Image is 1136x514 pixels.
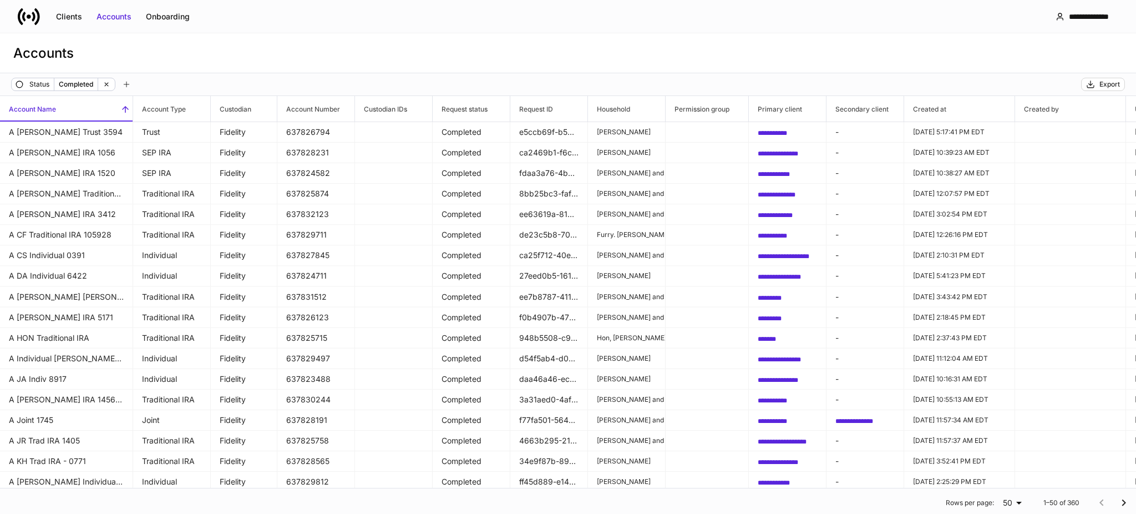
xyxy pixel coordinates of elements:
[277,245,355,266] td: 637827845
[904,390,1015,410] td: 2025-09-24T14:55:13.133Z
[835,168,895,179] p: -
[277,184,355,204] td: 637825874
[510,390,588,410] td: 3a31aed0-4af0-4597-9006-4e40dd4e6dc8
[133,410,211,431] td: Joint
[133,96,210,122] span: Account Type
[835,312,895,323] p: -
[59,79,93,90] p: Completed
[597,477,656,486] p: [PERSON_NAME]
[277,163,355,184] td: 637824582
[913,189,1006,198] p: [DATE] 12:07:57 PM EDT
[433,410,510,431] td: Completed
[597,416,656,425] p: [PERSON_NAME] and [PERSON_NAME]
[510,328,588,349] td: 948b5508-c983-427c-ba64-91b27a260941
[277,225,355,245] td: 637829711
[133,225,211,245] td: Traditional IRA
[133,369,211,390] td: Individual
[510,287,588,308] td: ee7b8787-4113-45a4-ba1b-38262c506143
[277,104,340,114] h6: Account Number
[749,163,826,184] td: 330ba01d-582a-43e8-8c51-d5f5b4cb083e
[133,143,211,163] td: SEP IRA
[133,472,211,492] td: Individual
[904,328,1015,349] td: 2025-09-18T18:37:43.510Z
[913,148,1006,157] p: [DATE] 10:39:23 AM EDT
[588,104,630,114] h6: Household
[749,369,826,390] td: dcaa0a13-5c11-41b1-bab5-5b24b2b539af
[913,128,1006,137] p: [DATE] 5:17:41 PM EDT
[433,287,510,308] td: Completed
[749,287,826,308] td: 8774b6dd-8938-4076-a01b-4c8442e3215e
[749,472,826,492] td: 435d5cf5-9b97-4c43-a82c-7d16ffa13f43
[835,456,895,467] p: -
[904,349,1015,369] td: 2025-09-24T15:12:04.810Z
[1015,104,1059,114] h6: Created by
[433,184,510,204] td: Completed
[277,369,355,390] td: 637823488
[835,270,895,281] p: -
[433,349,510,369] td: Completed
[277,287,355,308] td: 637831512
[510,451,588,472] td: 34e9f87b-8905-4930-b471-2d1c3d46c4e0
[913,416,1006,425] p: [DATE] 11:57:34 AM EDT
[510,225,588,245] td: de23c5b8-7004-46e8-aa9b-ff1c4ab888b9
[433,451,510,472] td: Completed
[13,44,74,62] h3: Accounts
[749,328,826,349] td: 8107047a-4755-42a4-be09-32aeedb5c7cf
[211,122,277,143] td: Fidelity
[211,390,277,410] td: Fidelity
[913,477,1006,486] p: [DATE] 2:25:29 PM EDT
[826,96,904,122] span: Secondary client
[211,266,277,286] td: Fidelity
[433,390,510,410] td: Completed
[913,334,1006,342] p: [DATE] 2:37:43 PM EDT
[211,143,277,163] td: Fidelity
[133,163,211,184] td: SEP IRA
[510,266,588,286] td: 27eed0b5-1618-4d40-a74f-c82af243311f
[749,122,826,143] td: f8f82a82-2e6f-4ab5-890f-9b2952222b8c
[133,451,211,472] td: Traditional IRA
[133,287,211,308] td: Traditional IRA
[835,374,895,385] p: -
[510,472,588,492] td: ff45d889-e146-4cb2-9f24-ec40f237aa7e
[749,266,826,286] td: 812fe394-f3dc-42a5-a949-033d4e0349df
[913,354,1006,363] p: [DATE] 11:12:04 AM EDT
[433,431,510,451] td: Completed
[749,225,826,245] td: e5d80d1e-32e9-46da-bb9d-a854d92b1a07
[904,369,1015,390] td: 2025-09-19T14:16:31.051Z
[946,498,994,507] p: Rows per page:
[597,457,656,466] p: [PERSON_NAME]
[133,245,211,266] td: Individual
[904,451,1015,472] td: 2025-09-23T19:52:41.714Z
[510,308,588,328] td: f0b4907b-472b-4f55-afec-f89c8cbb64c0
[433,122,510,143] td: Completed
[211,163,277,184] td: Fidelity
[49,8,89,26] button: Clients
[749,308,826,328] td: 7d06e39b-4c06-4446-9e3b-bfdcc7b16d16
[211,328,277,349] td: Fidelity
[510,122,588,143] td: e5ccb69f-b5d2-4e3c-b9dd-d1008a6a2783
[835,332,895,344] p: -
[835,147,895,158] p: -
[211,245,277,266] td: Fidelity
[835,476,895,487] p: -
[588,96,665,122] span: Household
[277,472,355,492] td: 637829812
[433,472,510,492] td: Completed
[133,431,211,451] td: Traditional IRA
[433,96,510,122] span: Request status
[904,184,1015,204] td: 2025-09-22T16:07:57.438Z
[913,436,1006,445] p: [DATE] 11:57:37 AM EDT
[904,245,1015,266] td: 2025-09-19T18:10:31.988Z
[835,209,895,220] p: -
[133,266,211,286] td: Individual
[510,245,588,266] td: ca25f712-40ed-40f8-ac84-90b54359ae68
[597,334,656,342] p: Hon, [PERSON_NAME]
[1081,78,1125,91] button: Export
[277,96,354,122] span: Account Number
[913,251,1006,260] p: [DATE] 2:10:31 PM EDT
[597,375,656,384] p: [PERSON_NAME]
[597,354,656,363] p: [PERSON_NAME]
[913,395,1006,404] p: [DATE] 10:55:13 AM EDT
[433,204,510,225] td: Completed
[749,184,826,204] td: c8928b1a-3942-42ab-b2f0-d2f26851614a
